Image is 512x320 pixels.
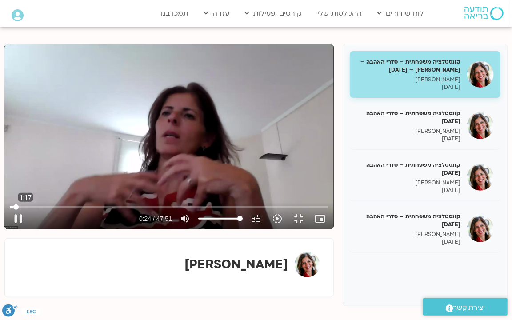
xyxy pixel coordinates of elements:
h5: קונסטלציה משפחתית – סדרי האהבה [DATE] [356,161,460,177]
img: קונסטלציה משפחתית – סדרי האהבה – מירב שרייבר – 17/06/25 [467,61,494,88]
p: [DATE] [356,238,460,246]
h5: קונסטלציה משפחתית – סדרי האהבה [DATE] [356,212,460,228]
a: לוח שידורים [373,5,428,22]
p: [PERSON_NAME] [356,231,460,238]
strong: [PERSON_NAME] [184,256,288,273]
a: עזרה [200,5,234,22]
a: קורסים ופעילות [240,5,306,22]
p: [DATE] [356,187,460,194]
img: תודעה בריאה [464,7,504,20]
a: ההקלטות שלי [313,5,366,22]
p: [DATE] [356,84,460,91]
img: מירב שרייבר [295,252,320,277]
p: [DATE] [356,135,460,143]
p: [PERSON_NAME] [356,128,460,135]
a: תמכו בנו [156,5,193,22]
img: קונסטלציה משפחתית – סדרי האהבה 1.7.25 [467,112,494,139]
p: [PERSON_NAME] [356,179,460,187]
img: קונסטלציה משפחתית – סדרי האהבה 15.7.25 [467,216,494,242]
h5: קונסטלציה משפחתית – סדרי האהבה – [PERSON_NAME] – [DATE] [356,58,460,74]
h5: קונסטלציה משפחתית – סדרי האהבה [DATE] [356,109,460,125]
img: קונסטלציה משפחתית – סדרי האהבה 8.7.25 [467,164,494,191]
span: יצירת קשר [453,302,485,314]
a: יצירת קשר [423,298,508,316]
p: [PERSON_NAME] [356,76,460,84]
